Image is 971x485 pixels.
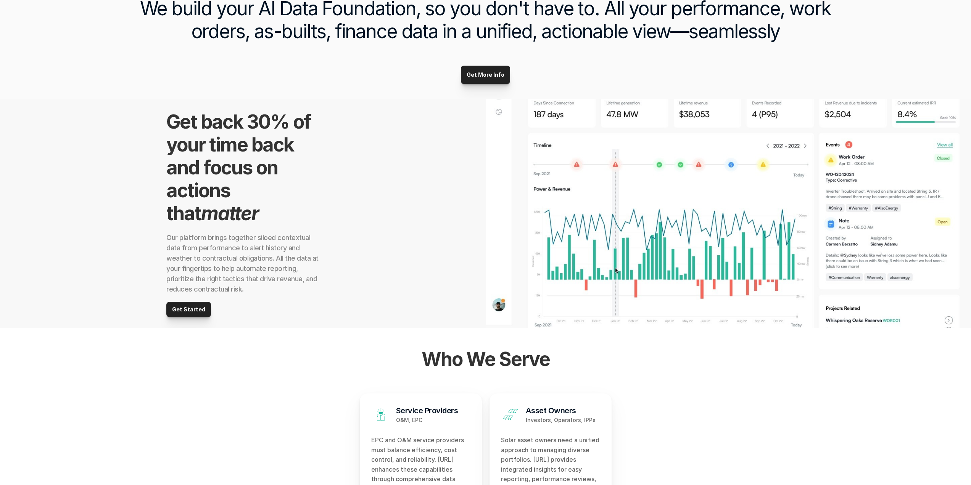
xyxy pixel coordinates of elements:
a: Get More Info [461,66,510,84]
p: O&M, EPC [396,416,422,424]
p: Get Started [172,306,205,313]
h2: Our platform brings together siloed contextual data from performance to alert history and weather... [166,232,319,294]
em: matter [201,202,258,225]
h2: Who We Serve [15,348,956,371]
iframe: Chat Widget [834,387,971,485]
p: Investors, Operators, IPPs [526,416,596,424]
h2: Get back 30% of your time back and focus on actions that [166,110,319,225]
h3: Asset Owners [526,405,576,416]
h3: Service Providers [396,405,458,416]
a: Get Started [166,302,211,317]
p: Get More Info [467,72,504,78]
